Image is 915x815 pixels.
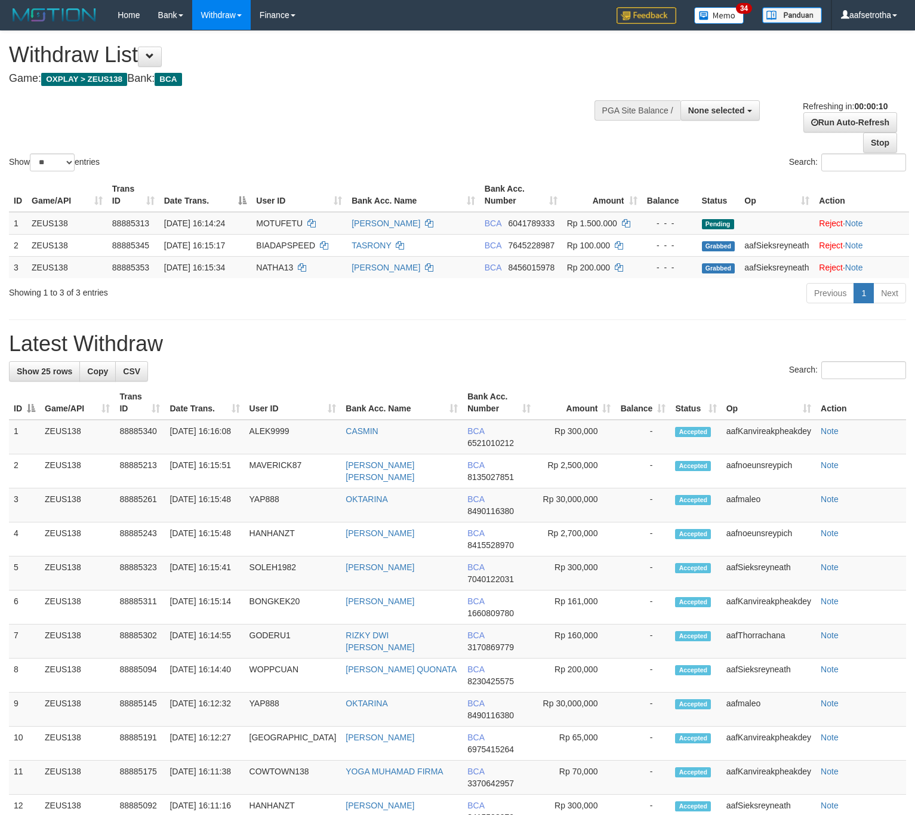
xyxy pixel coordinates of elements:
td: 88885191 [115,727,165,761]
a: [PERSON_NAME] [346,733,414,742]
span: Copy 8230425575 to clipboard [467,676,514,686]
a: Note [821,665,839,674]
td: aafnoeunsreypich [722,522,816,556]
span: Copy 7040122031 to clipboard [467,574,514,584]
span: Accepted [675,699,711,709]
td: - [615,693,670,727]
td: [DATE] 16:12:27 [165,727,244,761]
td: [DATE] 16:12:32 [165,693,244,727]
label: Show entries [9,153,100,171]
td: - [615,522,670,556]
td: ZEUS138 [40,761,115,795]
td: ZEUS138 [40,522,115,556]
th: Bank Acc. Number: activate to sort column ascending [480,178,562,212]
td: 5 [9,556,40,591]
span: Show 25 rows [17,367,72,376]
span: Accepted [675,427,711,437]
td: 2 [9,234,27,256]
span: Accepted [675,733,711,743]
a: Note [821,494,839,504]
td: YAP888 [245,488,341,522]
td: [DATE] 16:15:41 [165,556,244,591]
div: - - - [647,217,692,229]
span: Rp 200.000 [567,263,610,272]
td: Rp 30,000,000 [535,693,616,727]
td: ZEUS138 [40,420,115,454]
td: HANHANZT [245,522,341,556]
th: Amount: activate to sort column ascending [535,386,616,420]
a: Reject [819,219,843,228]
span: [DATE] 16:15:34 [164,263,225,272]
a: CSV [115,361,148,382]
strong: 00:00:10 [854,102,888,111]
th: Bank Acc. Number: activate to sort column ascending [463,386,535,420]
a: Note [821,767,839,776]
td: 88885302 [115,625,165,659]
td: 88885243 [115,522,165,556]
td: SOLEH1982 [245,556,341,591]
span: BCA [467,665,484,674]
span: 88885353 [112,263,149,272]
a: Reject [819,241,843,250]
div: Showing 1 to 3 of 3 entries [9,282,372,299]
h1: Latest Withdraw [9,332,906,356]
a: Note [845,263,863,272]
td: 88885261 [115,488,165,522]
a: CASMIN [346,426,378,436]
td: [DATE] 16:16:08 [165,420,244,454]
span: NATHA13 [256,263,293,272]
span: CSV [123,367,140,376]
span: Accepted [675,665,711,675]
td: aafSieksreyneath [722,659,816,693]
th: Status [697,178,740,212]
th: Date Trans.: activate to sort column ascending [165,386,244,420]
td: aafmaleo [722,488,816,522]
span: BCA [467,426,484,436]
td: ZEUS138 [40,625,115,659]
a: Note [821,426,839,436]
span: Accepted [675,461,711,471]
td: 9 [9,693,40,727]
span: Copy 1660809780 to clipboard [467,608,514,618]
a: Stop [863,133,897,153]
td: [DATE] 16:15:14 [165,591,244,625]
td: 88885311 [115,591,165,625]
span: Refreshing in: [803,102,888,111]
td: - [615,591,670,625]
th: Date Trans.: activate to sort column descending [159,178,252,212]
td: - [615,488,670,522]
td: 88885094 [115,659,165,693]
span: BCA [467,596,484,606]
td: Rp 160,000 [535,625,616,659]
td: · [814,234,909,256]
span: BCA [485,241,501,250]
a: [PERSON_NAME] [PERSON_NAME] [346,460,414,482]
td: COWTOWN138 [245,761,341,795]
label: Search: [789,361,906,379]
td: - [615,454,670,488]
span: Copy 8490116380 to clipboard [467,506,514,516]
span: Copy 6975415264 to clipboard [467,745,514,754]
a: [PERSON_NAME] [346,801,414,810]
a: Previous [806,283,854,303]
td: aafSieksreyneath [740,256,814,278]
th: Balance: activate to sort column ascending [615,386,670,420]
a: Copy [79,361,116,382]
td: ZEUS138 [27,212,107,235]
a: [PERSON_NAME] [352,219,420,228]
span: Copy 6041789333 to clipboard [508,219,554,228]
td: aafSieksreyneath [740,234,814,256]
td: - [615,727,670,761]
input: Search: [821,153,906,171]
td: - [615,420,670,454]
span: [DATE] 16:15:17 [164,241,225,250]
span: Accepted [675,529,711,539]
td: [DATE] 16:14:55 [165,625,244,659]
td: WOPPCUAN [245,659,341,693]
th: Op: activate to sort column ascending [740,178,814,212]
img: panduan.png [762,7,822,23]
span: Rp 1.500.000 [567,219,617,228]
td: aafKanvireakpheakdey [722,727,816,761]
th: Bank Acc. Name: activate to sort column ascending [341,386,463,420]
th: Trans ID: activate to sort column ascending [115,386,165,420]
